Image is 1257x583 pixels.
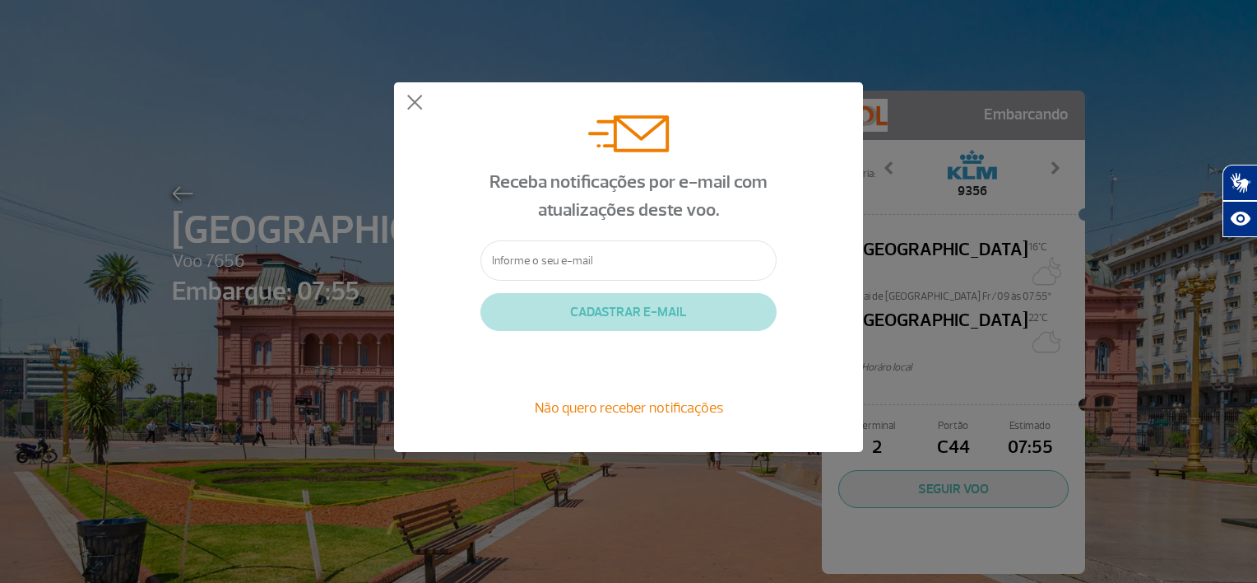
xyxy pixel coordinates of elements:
[1222,201,1257,237] button: Abrir recursos assistivos.
[535,399,723,417] span: Não quero receber notificações
[489,170,768,222] span: Receba notificações por e-mail com atualizações deste voo.
[480,240,777,281] input: Informe o seu e-mail
[1222,165,1257,237] div: Plugin de acessibilidade da Hand Talk.
[1222,165,1257,201] button: Abrir tradutor de língua de sinais.
[480,293,777,331] button: CADASTRAR E-MAIL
